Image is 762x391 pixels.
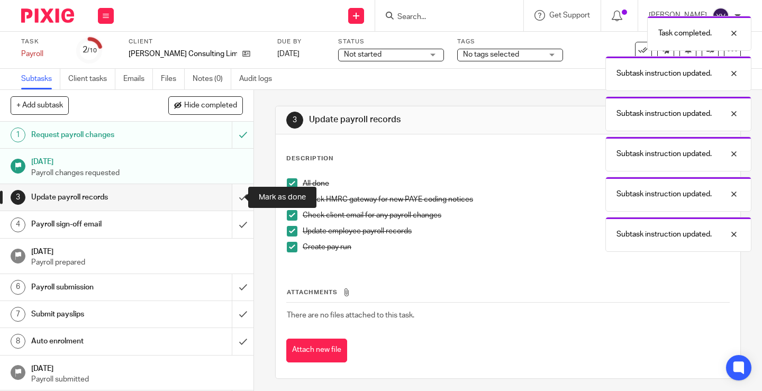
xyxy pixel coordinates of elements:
div: 1 [11,128,25,142]
h1: Payroll submission [31,279,158,295]
img: svg%3E [712,7,729,24]
p: Payroll prepared [31,257,243,268]
label: Due by [277,38,325,46]
p: All done [303,178,729,189]
a: Audit logs [239,69,280,89]
p: Subtask instruction updated. [616,68,712,79]
p: Update employee payroll records [303,226,729,237]
div: 8 [11,334,25,349]
a: Emails [123,69,153,89]
button: Hide completed [168,96,243,114]
h1: Update payroll records [31,189,158,205]
p: Subtask instruction updated. [616,149,712,159]
a: Client tasks [68,69,115,89]
p: Subtask instruction updated. [616,189,712,199]
button: + Add subtask [11,96,69,114]
div: Payroll [21,49,63,59]
p: Create pay run [303,242,729,252]
h1: Submit payslips [31,306,158,322]
h1: [DATE] [31,361,243,374]
div: 3 [286,112,303,129]
a: Files [161,69,185,89]
p: Description [286,154,333,163]
span: Hide completed [184,102,237,110]
p: Subtask instruction updated. [616,108,712,119]
p: Check HMRC gateway for new PAYE coding notices [303,194,729,205]
a: Notes (0) [193,69,231,89]
div: 2 [83,44,97,56]
h1: Auto enrolment [31,333,158,349]
span: There are no files attached to this task. [287,312,414,319]
h1: Request payroll changes [31,127,158,143]
div: 4 [11,217,25,232]
span: Attachments [287,289,338,295]
p: Task completed. [658,28,712,39]
p: Check client email for any payroll changes [303,210,729,221]
h1: Payroll sign-off email [31,216,158,232]
div: 3 [11,190,25,205]
label: Client [129,38,264,46]
div: 6 [11,280,25,295]
p: Subtask instruction updated. [616,229,712,240]
label: Task [21,38,63,46]
img: Pixie [21,8,74,23]
button: Attach new file [286,339,347,362]
p: Payroll submitted [31,374,243,385]
small: /10 [87,48,97,53]
h1: [DATE] [31,244,243,257]
h1: [DATE] [31,154,243,167]
h1: Update payroll records [309,114,531,125]
a: Subtasks [21,69,60,89]
div: 7 [11,307,25,322]
span: [DATE] [277,50,300,58]
p: [PERSON_NAME] Consulting Limited [129,49,237,59]
span: Not started [344,51,382,58]
p: Payroll changes requested [31,168,243,178]
label: Status [338,38,444,46]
